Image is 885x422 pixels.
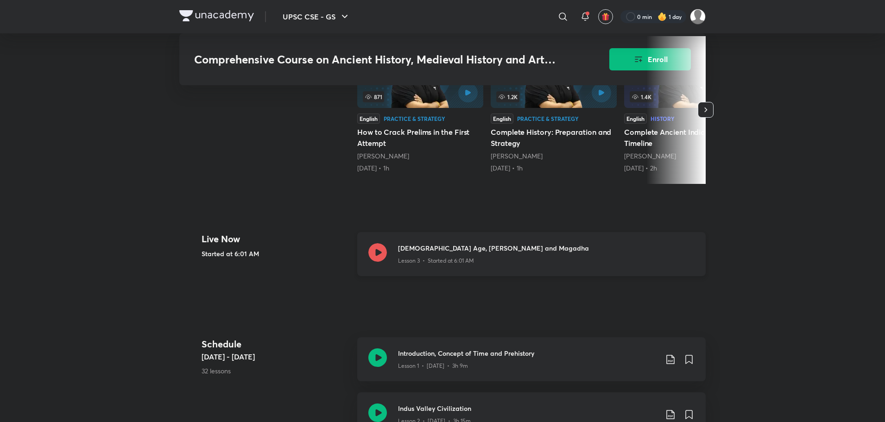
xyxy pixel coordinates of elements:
div: English [624,113,647,124]
h4: Live Now [202,232,350,246]
h3: Introduction, Concept of Time and Prehistory [398,348,657,358]
a: Complete History: Preparation and Strategy [491,36,617,173]
div: English [357,113,380,124]
p: 32 lessons [202,366,350,376]
a: 871EnglishPractice & StrategyHow to Crack Prelims in the First Attempt[PERSON_NAME][DATE] • 1h [357,36,483,173]
a: [DEMOGRAPHIC_DATA] Age, [PERSON_NAME] and MagadhaLesson 3 • Started at 6:01 AM [357,232,706,287]
img: Company Logo [179,10,254,21]
span: 871 [363,91,384,102]
img: ADITYA [690,9,706,25]
span: 1.2K [496,91,519,102]
a: Complete Ancient India through Timeline [624,36,750,173]
a: Company Logo [179,10,254,24]
a: [PERSON_NAME] [491,151,543,160]
div: Practice & Strategy [517,116,579,121]
p: Lesson 3 • Started at 6:01 AM [398,257,474,265]
h3: Indus Valley Civilization [398,403,657,413]
a: [PERSON_NAME] [357,151,409,160]
a: Introduction, Concept of Time and PrehistoryLesson 1 • [DATE] • 3h 9m [357,337,706,392]
div: Abhishek Mishra [357,151,483,161]
span: 1.4K [630,91,653,102]
div: Abhishek Mishra [624,151,750,161]
a: [PERSON_NAME] [624,151,676,160]
div: Practice & Strategy [384,116,445,121]
h5: Started at 6:01 AM [202,249,350,258]
p: Lesson 1 • [DATE] • 3h 9m [398,362,468,370]
h5: [DATE] - [DATE] [202,351,350,362]
h5: Complete Ancient India through Timeline [624,126,750,149]
div: Abhishek Mishra [491,151,617,161]
h5: How to Crack Prelims in the First Attempt [357,126,483,149]
a: How to Crack Prelims in the First Attempt [357,36,483,173]
div: English [491,113,513,124]
div: 5th Apr • 1h [357,164,483,173]
h5: Complete History: Preparation and Strategy [491,126,617,149]
div: 5th Jul • 1h [491,164,617,173]
img: avatar [601,13,610,21]
img: streak [657,12,667,21]
button: Enroll [609,48,691,70]
div: 18th Sep • 2h [624,164,750,173]
a: 1.4KEnglishHistoryComplete Ancient India through Timeline[PERSON_NAME][DATE] • 2h [624,36,750,173]
button: avatar [598,9,613,24]
h3: [DEMOGRAPHIC_DATA] Age, [PERSON_NAME] and Magadha [398,243,695,253]
button: UPSC CSE - GS [277,7,356,26]
h4: Schedule [202,337,350,351]
h3: Comprehensive Course on Ancient History, Medieval History and Art and Culture [194,53,557,66]
a: 1.2KEnglishPractice & StrategyComplete History: Preparation and Strategy[PERSON_NAME][DATE] • 1h [491,36,617,173]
